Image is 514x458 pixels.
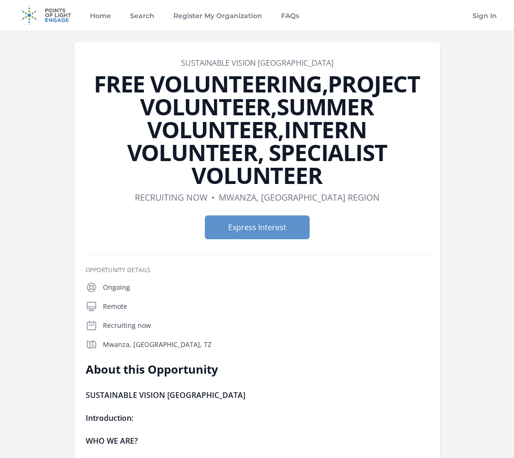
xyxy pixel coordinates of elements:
a: SUSTAINABLE VISION [GEOGRAPHIC_DATA] [181,58,333,68]
p: Remote [103,302,429,311]
strong: Introduction: [86,413,133,423]
h1: FREE VOLUNTEERING,PROJECT VOLUNTEER,SUMMER VOLUNTEER,INTERN VOLUNTEER, SPECIALIST VOLUNTEER [86,72,429,187]
h2: About this Opportunity [86,362,364,377]
dd: Mwanza, [GEOGRAPHIC_DATA] Region [219,191,380,204]
div: • [212,191,215,204]
strong: WHO WE ARE? [86,436,138,446]
p: Recruiting now [103,321,429,330]
dd: Recruiting now [135,191,208,204]
p: Mwanza, [GEOGRAPHIC_DATA], TZ [103,340,429,349]
strong: SUSTAINABLE VISION [GEOGRAPHIC_DATA] [86,390,245,400]
p: Ongoing [103,283,429,292]
button: Express Interest [205,215,310,239]
h3: Opportunity Details [86,266,429,274]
